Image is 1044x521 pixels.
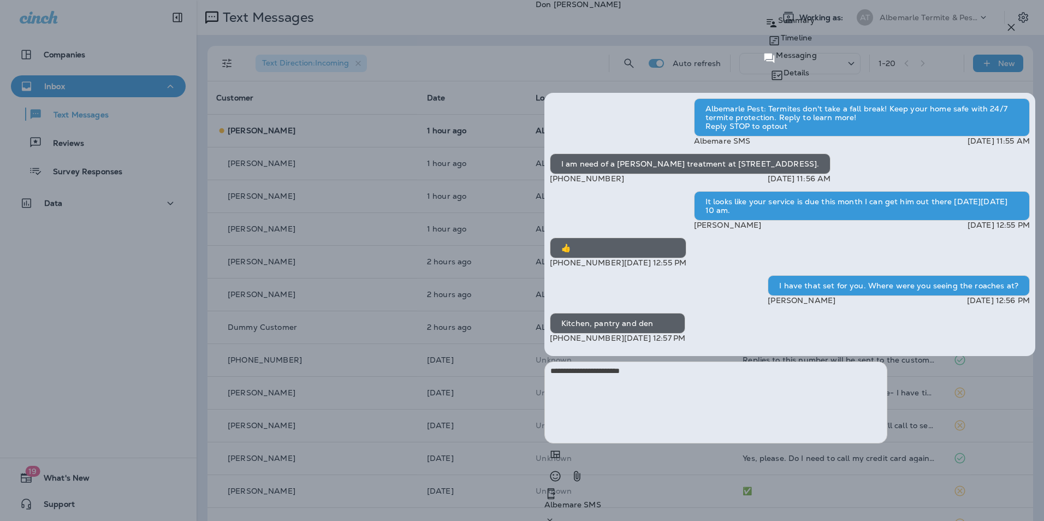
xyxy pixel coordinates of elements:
div: Kitchen, pantry and den [550,313,685,334]
p: Albemare SMS [694,137,751,145]
p: [PERSON_NAME] [694,221,762,229]
div: I am need of a [PERSON_NAME] treatment at [STREET_ADDRESS]. [550,153,831,174]
p: Albemare SMS [544,500,1035,509]
div: It looks like your service is due this month I can get him out there [DATE][DATE] 10 am. [694,191,1030,221]
p: [PHONE_NUMBER] [550,258,624,267]
div: 👍 [550,238,686,258]
p: [DATE] 11:56 AM [768,174,831,183]
p: [DATE] 12:55 PM [968,221,1030,229]
div: Albemarle Pest: Termites don't take a fall break! Keep your home safe with 24/7 termite protectio... [694,98,1030,137]
button: Select an emoji [544,465,566,487]
p: [DATE] 12:57 PM [624,334,685,342]
p: [DATE] 12:56 PM [967,296,1030,305]
p: [PHONE_NUMBER] [550,334,624,342]
p: [PHONE_NUMBER] [550,174,624,183]
button: Add in a premade template [544,443,566,465]
p: [PERSON_NAME] [768,296,835,305]
p: Messaging [776,51,816,60]
p: [DATE] 11:55 AM [968,137,1030,145]
p: Timeline [781,33,812,42]
p: [DATE] 12:55 PM [624,258,686,267]
p: Summary [778,16,815,25]
div: I have that set for you. Where were you seeing the roaches at? [768,275,1030,296]
p: Details [784,68,810,77]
